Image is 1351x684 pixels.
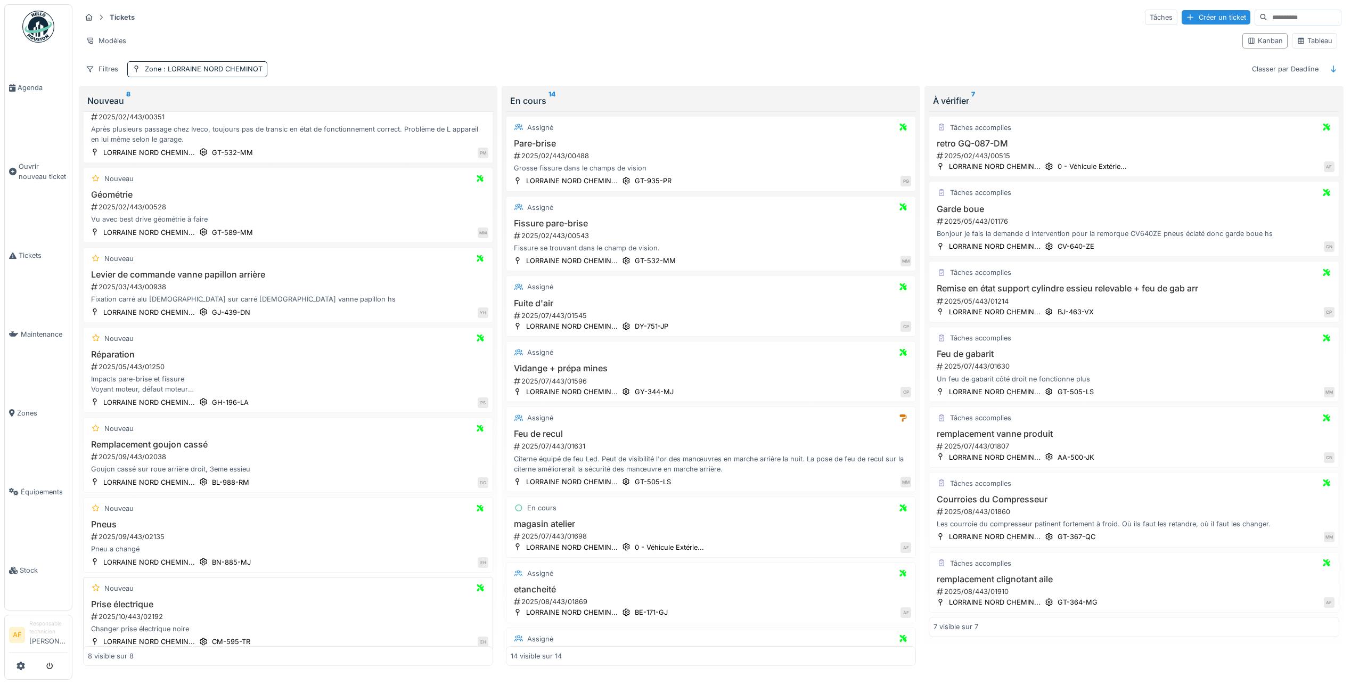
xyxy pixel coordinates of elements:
div: CN [1324,241,1334,252]
a: Équipements [5,452,72,531]
div: Nouveau [87,94,489,107]
div: AF [1324,161,1334,172]
div: Impacts pare-brise et fissure Voyant moteur, défaut moteur Corne citerne ne fonctionne plus [88,374,488,394]
strong: Tickets [105,12,139,22]
div: Nouveau [104,174,134,184]
div: LORRAINE NORD CHEMIN... [526,321,618,331]
div: 2025/08/443/01869 [513,597,911,607]
div: 2025/07/443/01698 [513,531,911,541]
div: MM [1324,387,1334,397]
div: Un feu de gabarit côté droit ne fonctionne plus [934,374,1334,384]
div: 7 visible sur 7 [934,622,978,632]
div: Responsable technicien [29,620,68,636]
div: Tâches accomplies [950,188,1011,198]
div: 2025/09/443/02038 [90,452,488,462]
div: Goujon cassé sur roue arrière droit, 3eme essieu [88,464,488,474]
div: LORRAINE NORD CHEMIN... [103,307,195,317]
div: 2025/02/443/00351 [90,112,488,122]
h3: Feu de gabarit [934,349,1334,359]
div: Assigné [527,634,553,644]
div: LORRAINE NORD CHEMIN... [949,532,1041,542]
div: LORRAINE NORD CHEMIN... [103,477,195,487]
div: Tâches accomplies [950,267,1011,278]
div: Modèles [81,33,131,48]
h3: Remise en état support cylindre essieu relevable + feu de gab arr [934,283,1334,294]
div: 2025/07/443/01631 [513,441,911,451]
h3: Vidange + prépa mines [511,363,911,373]
div: MM [900,477,911,487]
h3: Remplacement goujon cassé [88,439,488,450]
div: 2025/07/443/01630 [936,361,1334,371]
div: MM [1324,532,1334,542]
div: AF [1324,597,1334,608]
sup: 8 [126,94,130,107]
h3: Pare-brise [511,139,911,149]
div: Nouveau [104,333,134,344]
div: PG [900,176,911,186]
div: LORRAINE NORD CHEMIN... [103,637,195,647]
div: LORRAINE NORD CHEMIN... [103,557,195,567]
div: CP [900,321,911,332]
div: Tâches accomplies [950,333,1011,343]
div: GT-505-LS [635,477,671,487]
div: GY-344-MJ [635,387,674,397]
div: LORRAINE NORD CHEMIN... [949,161,1041,172]
div: 8 visible sur 8 [88,651,134,661]
span: Stock [20,565,68,575]
a: Agenda [5,48,72,127]
h3: remplacement vanne produit [934,429,1334,439]
div: 0 - Véhicule Extérie... [635,542,704,552]
div: Nouveau [104,424,134,434]
div: MM [478,227,488,238]
a: Tickets [5,216,72,295]
div: 2025/07/443/01807 [936,441,1334,451]
div: Après plusieurs passage chez Iveco, toujours pas de transic en état de fonctionnement correct. Pr... [88,124,488,144]
div: AF [900,542,911,553]
h3: Fissure pare-brise [511,218,911,229]
div: GT-589-MM [212,227,253,238]
div: LORRAINE NORD CHEMIN... [103,227,195,238]
div: 2025/05/443/01214 [936,296,1334,306]
li: [PERSON_NAME] [29,620,68,650]
div: Kanban [1247,36,1283,46]
img: Badge_color-CXgf-gQk.svg [22,11,54,43]
div: 2025/02/443/00528 [90,202,488,212]
h3: Prise électrique [88,599,488,609]
h3: Pneus [88,519,488,530]
div: Nouveau [104,503,134,514]
div: LORRAINE NORD CHEMIN... [949,307,1041,317]
a: Ouvrir nouveau ticket [5,127,72,216]
div: AA-500-JK [1058,452,1094,462]
div: Tâches accomplies [950,558,1011,568]
div: Tâches [1145,10,1177,25]
div: LORRAINE NORD CHEMIN... [103,397,195,408]
div: GJ-439-DN [212,307,250,317]
div: Assigné [527,347,553,357]
sup: 14 [548,94,555,107]
a: Zones [5,374,72,453]
div: Tableau [1297,36,1332,46]
div: 2025/10/443/02192 [90,612,488,622]
div: 2025/08/443/01860 [936,507,1334,517]
div: LORRAINE NORD CHEMIN... [949,387,1041,397]
div: 2025/05/443/01250 [90,362,488,372]
sup: 7 [971,94,975,107]
div: CB [1324,452,1334,463]
div: BL-988-RM [212,477,249,487]
span: Tickets [19,250,68,260]
div: 14 visible sur 14 [511,651,562,661]
span: Équipements [21,487,68,497]
div: GT-532-MM [635,256,676,266]
div: Assigné [527,123,553,133]
div: Assigné [527,282,553,292]
div: Nouveau [104,583,134,593]
span: Agenda [18,83,68,93]
h3: Courroies du Compresseur [934,494,1334,504]
div: 0 - Véhicule Extérie... [1058,161,1127,172]
div: 2025/02/443/00543 [513,231,911,241]
div: GT-505-LS [1058,387,1094,397]
span: Maintenance [21,329,68,339]
h3: Réparation [88,349,488,360]
div: AF [900,607,911,618]
div: 2025/05/443/01176 [936,216,1334,226]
